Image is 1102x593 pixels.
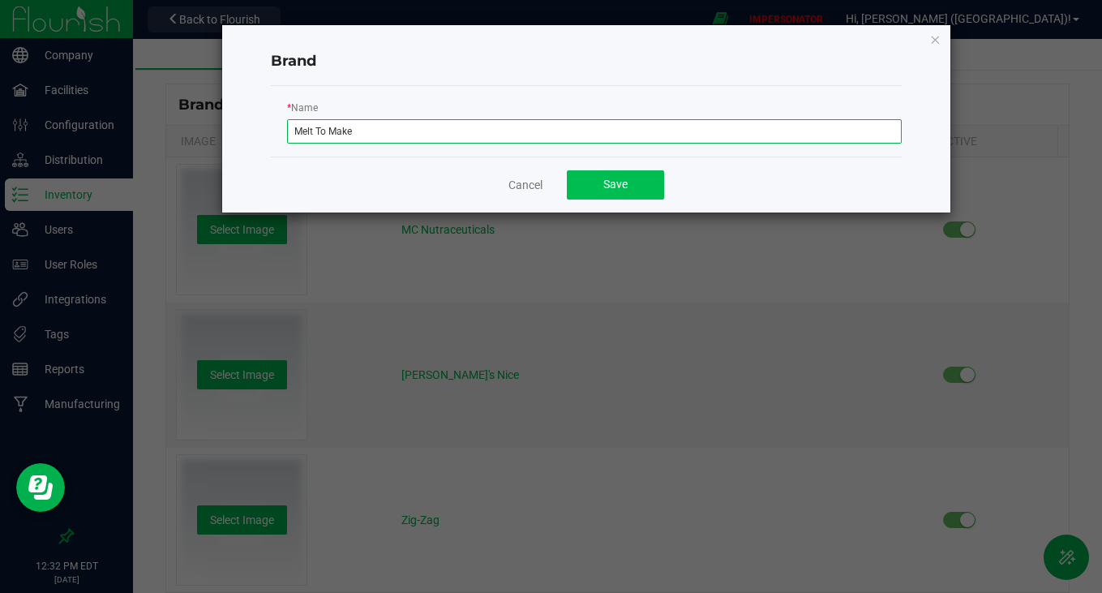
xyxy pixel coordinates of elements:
[16,463,65,512] iframe: Resource center
[508,177,542,193] a: Cancel
[567,170,664,200] button: Save
[287,101,318,115] label: Name
[603,178,628,191] span: Save
[271,51,902,72] h4: Brand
